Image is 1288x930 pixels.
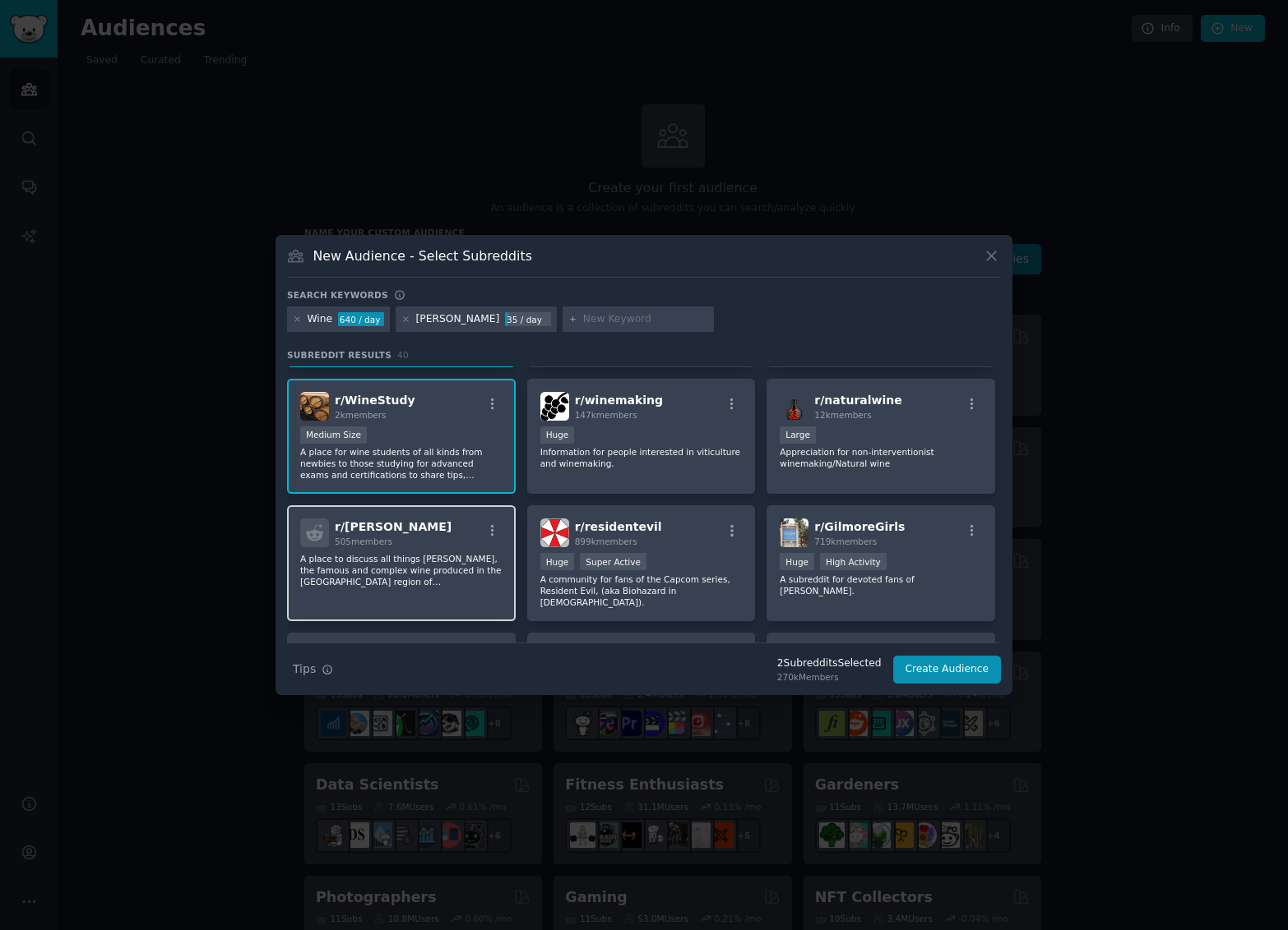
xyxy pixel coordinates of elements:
[580,553,646,570] div: Super Active
[416,312,500,327] div: [PERSON_NAME]
[777,656,882,671] div: 2 Subreddit s Selected
[780,446,982,469] p: Appreciation for non-interventionist winemaking/Natural wine
[780,426,816,444] div: Large
[780,553,814,570] div: Huge
[335,410,387,420] span: 2k members
[575,410,637,420] span: 147k members
[814,410,871,420] span: 12k members
[338,312,384,327] div: 640 / day
[397,350,409,360] span: 40
[300,446,503,481] p: A place for wine students of all kinds from newbies to those studying for advanced exams and cert...
[814,536,877,546] span: 719k members
[540,426,575,444] div: Huge
[293,661,316,678] span: Tips
[335,536,392,546] span: 505 members
[583,312,708,327] input: New Keyword
[814,394,901,407] span: r/ naturalwine
[575,536,637,546] span: 899k members
[287,349,391,361] span: Subreddit Results
[540,518,569,547] img: residentevil
[313,247,532,265] h3: New Audience - Select Subreddits
[308,312,333,327] div: Wine
[777,671,882,683] div: 270k Members
[575,394,663,407] span: r/ winemaking
[540,573,743,608] p: A community for fans of the Capcom series, Resident Evil, (aka Biohazard in [DEMOGRAPHIC_DATA]).
[780,573,982,596] p: A subreddit for devoted fans of [PERSON_NAME].
[893,656,1002,684] button: Create Audience
[540,446,743,469] p: Information for people interested in viticulture and winemaking.
[505,312,551,327] div: 35 / day
[820,553,887,570] div: High Activity
[814,520,905,533] span: r/ GilmoreGirls
[300,392,329,421] img: WineStudy
[287,655,339,684] button: Tips
[540,553,575,570] div: Huge
[335,394,415,407] span: r/ WineStudy
[575,520,662,533] span: r/ residentevil
[300,426,367,444] div: Medium Size
[300,553,503,587] p: A place to discuss all things [PERSON_NAME], the famous and complex wine produced in the [GEOGRAP...
[540,392,569,421] img: winemaking
[780,518,808,547] img: GilmoreGirls
[335,520,452,533] span: r/ [PERSON_NAME]
[287,289,388,301] h3: Search keywords
[780,392,808,421] img: naturalwine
